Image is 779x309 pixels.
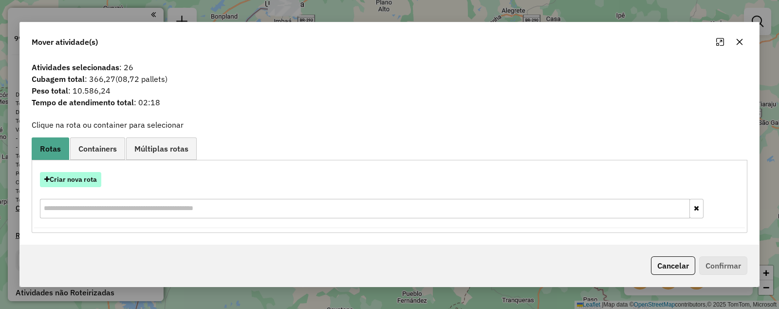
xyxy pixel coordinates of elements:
[26,97,753,108] span: : 02:18
[26,85,753,97] span: : 10.586,24
[40,145,61,153] span: Rotas
[32,97,134,107] strong: Tempo de atendimento total
[32,86,68,96] strong: Peso total
[712,34,728,50] button: Maximize
[651,256,695,275] button: Cancelar
[134,145,188,153] span: Múltiplas rotas
[40,172,101,187] button: Criar nova rota
[32,119,184,131] label: Clique na rota ou container para selecionar
[78,145,117,153] span: Containers
[26,61,753,73] span: : 26
[32,36,98,48] span: Mover atividade(s)
[115,74,167,84] span: (08,72 pallets)
[32,62,119,72] strong: Atividades selecionadas
[26,73,753,85] span: : 366,27
[32,74,85,84] strong: Cubagem total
